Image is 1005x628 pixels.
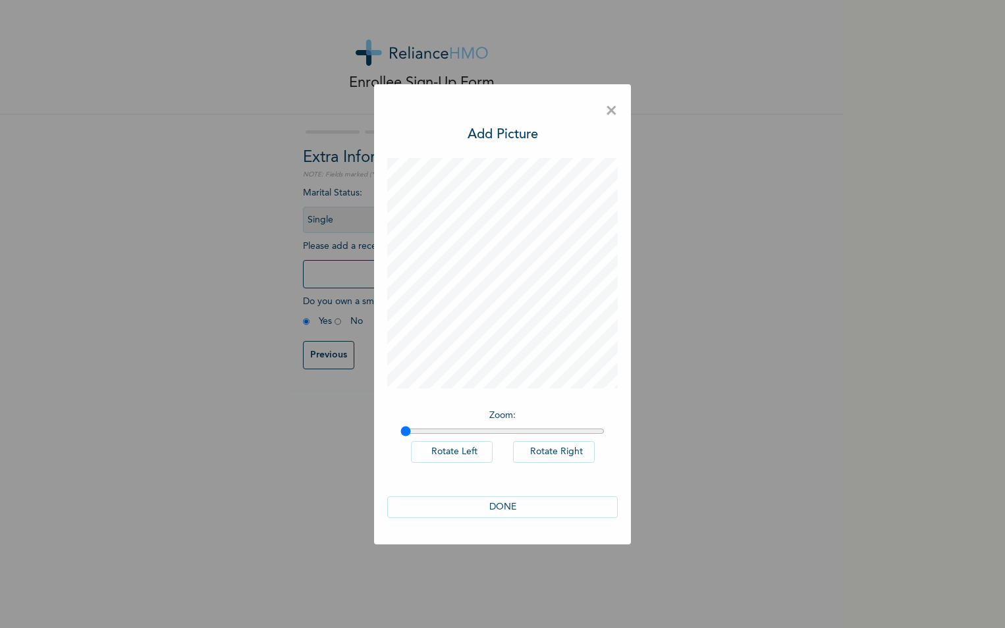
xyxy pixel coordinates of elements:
[411,441,493,463] button: Rotate Left
[303,242,540,295] span: Please add a recent Passport Photograph
[513,441,595,463] button: Rotate Right
[468,125,538,145] h3: Add Picture
[387,496,618,518] button: DONE
[605,97,618,125] span: ×
[400,409,605,423] p: Zoom :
